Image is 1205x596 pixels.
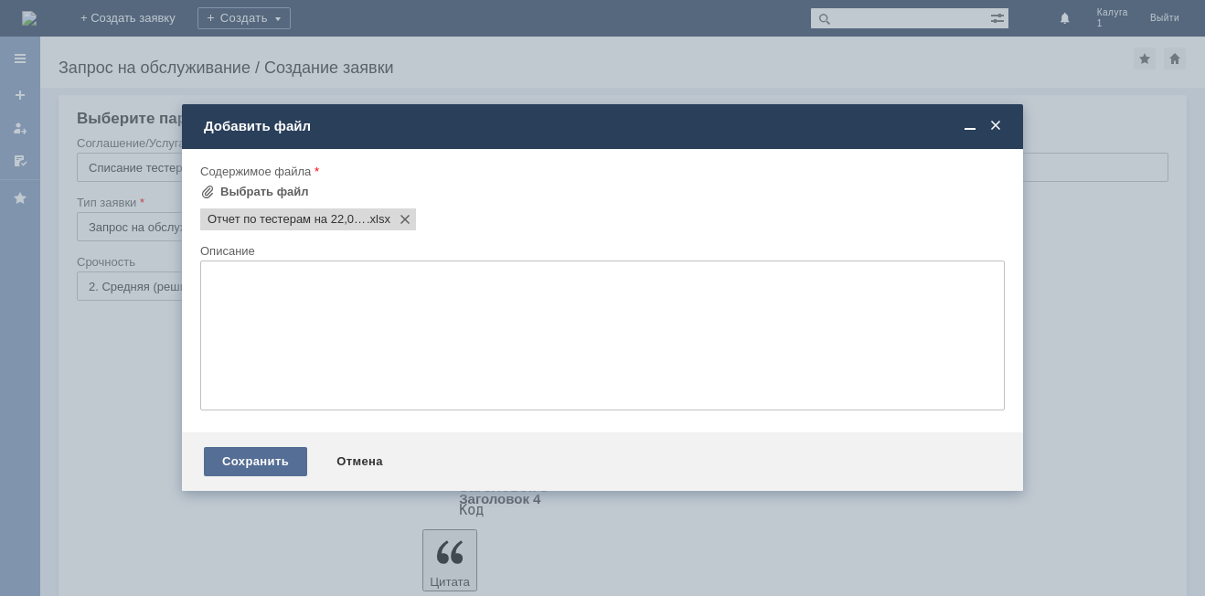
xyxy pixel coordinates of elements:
div: Описание [200,245,1001,257]
span: Закрыть [986,118,1005,134]
div: Добавить файл [204,118,1005,134]
div: Заказ во вложении. [7,22,267,37]
div: Содержимое файла [200,165,1001,177]
div: Добрый день. [7,7,267,22]
span: Отчет по тестерам на 22,09,25.xlsx [208,212,367,227]
div: Выбрать файл [220,185,309,199]
span: Свернуть (Ctrl + M) [961,118,979,134]
span: Отчет по тестерам на 22,09,25.xlsx [367,212,390,227]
